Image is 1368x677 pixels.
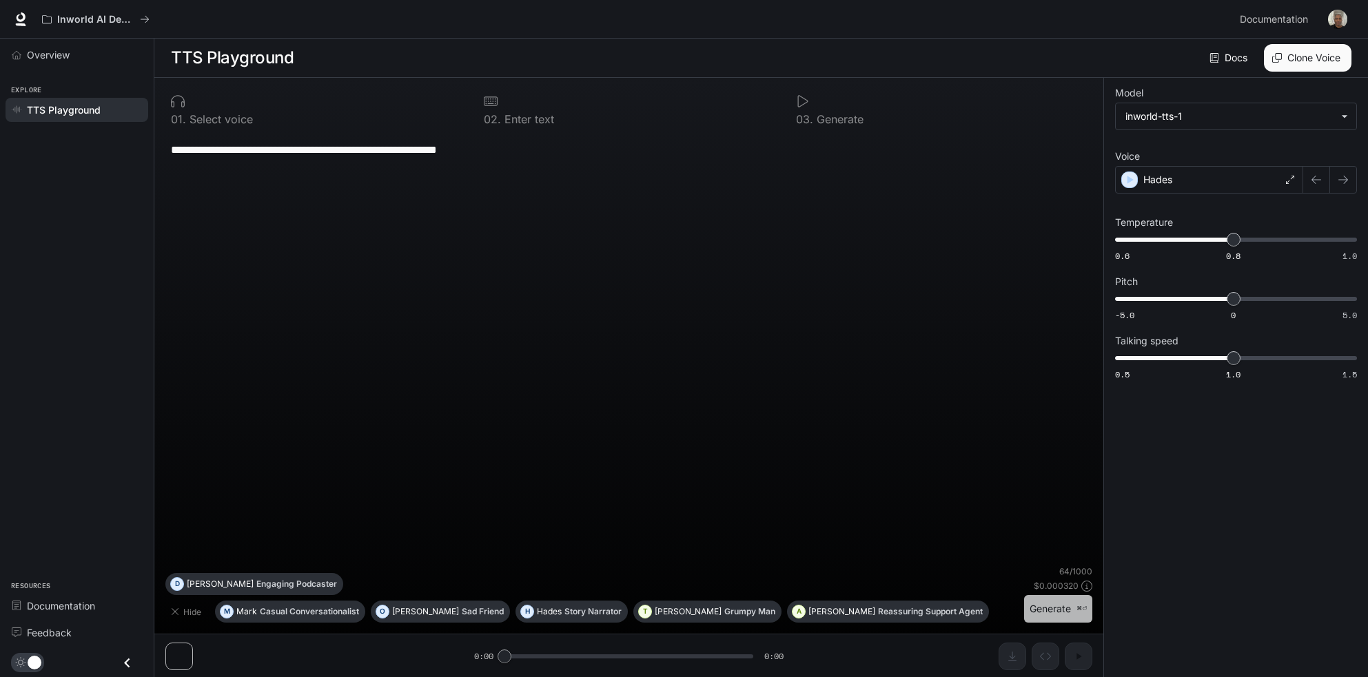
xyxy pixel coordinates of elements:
p: [PERSON_NAME] [187,580,254,588]
span: -5.0 [1115,309,1134,321]
a: TTS Playground [6,98,148,122]
span: 1.0 [1226,368,1241,380]
p: Inworld AI Demos [57,14,134,25]
div: A [793,601,805,623]
p: 0 2 . [484,114,501,125]
p: 0 1 . [171,114,186,125]
button: All workspaces [36,6,156,33]
div: T [639,601,651,623]
a: Feedback [6,621,148,645]
p: Generate [813,114,864,125]
button: O[PERSON_NAME]Sad Friend [371,601,510,623]
p: Temperature [1115,218,1173,227]
img: User avatar [1328,10,1347,29]
p: ⌘⏎ [1076,605,1087,613]
button: Clone Voice [1264,44,1351,72]
p: Enter text [501,114,554,125]
span: Documentation [1240,11,1308,28]
span: 0 [1231,309,1236,321]
p: Talking speed [1115,336,1178,346]
p: [PERSON_NAME] [808,607,875,616]
p: Mark [236,607,257,616]
div: O [376,601,389,623]
div: D [171,573,183,595]
button: Close drawer [112,649,143,677]
p: Story Narrator [564,607,622,616]
button: Generate⌘⏎ [1024,595,1092,623]
p: Grumpy Man [724,607,775,616]
p: Casual Conversationalist [260,607,359,616]
button: User avatar [1324,6,1351,33]
span: TTS Playground [27,103,101,117]
span: Overview [27,48,70,62]
div: inworld-tts-1 [1116,103,1356,129]
a: Documentation [1234,6,1318,33]
p: Sad Friend [462,607,504,616]
span: Dark mode toggle [28,654,41,669]
span: Feedback [27,625,72,640]
button: HHadesStory Narrator [515,601,628,623]
p: Engaging Podcaster [256,580,337,588]
p: [PERSON_NAME] [392,607,459,616]
p: Pitch [1115,277,1138,287]
p: Voice [1115,152,1140,161]
p: Hades [537,607,562,616]
button: A[PERSON_NAME]Reassuring Support Agent [787,601,989,623]
span: 0.8 [1226,250,1241,262]
span: 1.5 [1343,368,1357,380]
a: Documentation [6,594,148,618]
button: D[PERSON_NAME]Engaging Podcaster [165,573,343,595]
p: Hades [1143,173,1172,187]
span: 5.0 [1343,309,1357,321]
button: T[PERSON_NAME]Grumpy Man [633,601,782,623]
p: 64 / 1000 [1059,565,1092,577]
span: 0.6 [1115,250,1130,262]
a: Overview [6,43,148,67]
a: Docs [1207,44,1253,72]
p: 0 3 . [796,114,813,125]
p: Select voice [186,114,253,125]
div: H [521,601,533,623]
div: inworld-tts-1 [1125,110,1334,123]
button: MMarkCasual Conversationalist [215,601,365,623]
p: $ 0.000320 [1034,580,1079,592]
span: 1.0 [1343,250,1357,262]
p: Model [1115,88,1143,98]
p: [PERSON_NAME] [655,607,722,616]
button: Hide [165,601,210,623]
span: Documentation [27,598,95,613]
p: Reassuring Support Agent [878,607,983,616]
span: 0.5 [1115,368,1130,380]
h1: TTS Playground [171,44,294,72]
div: M [221,601,233,623]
